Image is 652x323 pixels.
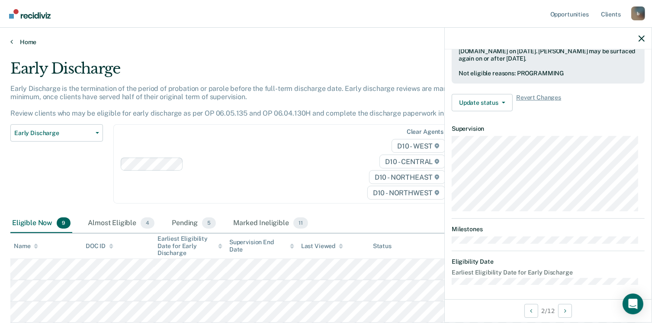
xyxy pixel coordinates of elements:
dt: Supervision [452,125,645,132]
div: Pending [170,214,218,233]
div: Marked ineligible by [EMAIL_ADDRESS][US_STATE][DOMAIN_NAME] on [DATE]. [PERSON_NAME] may be surfa... [459,40,638,62]
div: Supervision End Date [229,239,294,253]
span: D10 - WEST [392,139,445,153]
div: Early Discharge [10,60,499,84]
div: Eligible Now [10,214,72,233]
a: Home [10,38,642,46]
button: Next Opportunity [558,304,572,318]
div: Open Intercom Messenger [623,294,643,314]
span: 11 [293,217,308,229]
div: Almost Eligible [86,214,156,233]
div: Status [373,242,392,250]
span: 5 [202,217,216,229]
div: Last Viewed [301,242,343,250]
dt: Earliest Eligibility Date for Early Discharge [452,269,645,276]
div: Name [14,242,38,250]
div: Earliest Eligibility Date for Early Discharge [157,235,222,257]
div: DOC ID [86,242,113,250]
p: Early Discharge is the termination of the period of probation or parole before the full-term disc... [10,84,475,118]
span: D10 - NORTHWEST [367,186,445,200]
span: D10 - CENTRAL [379,155,445,168]
div: 2 / 12 [445,299,652,322]
span: Revert Changes [516,94,561,111]
span: 9 [57,217,71,229]
button: Previous Opportunity [524,304,538,318]
button: Profile dropdown button [631,6,645,20]
div: b [631,6,645,20]
div: Marked Ineligible [231,214,309,233]
img: Recidiviz [9,9,51,19]
dt: Eligibility Date [452,258,645,265]
dt: Milestones [452,226,645,233]
button: Update status [452,94,513,111]
span: D10 - NORTHEAST [369,170,445,184]
span: 4 [141,217,154,229]
span: Early Discharge [14,129,92,137]
div: Not eligible reasons: PROGRAMMING [459,70,638,77]
div: Clear agents [407,128,443,136]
